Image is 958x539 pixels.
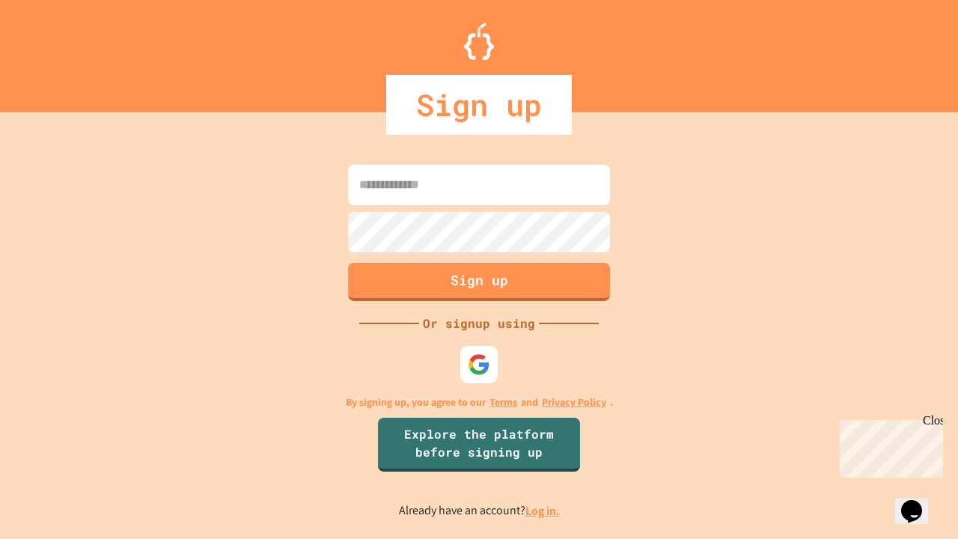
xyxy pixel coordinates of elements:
[386,75,572,135] div: Sign up
[468,353,490,376] img: google-icon.svg
[419,314,539,332] div: Or signup using
[348,263,610,301] button: Sign up
[399,502,560,520] p: Already have an account?
[895,479,943,524] iframe: chat widget
[346,395,613,410] p: By signing up, you agree to our and .
[489,395,517,410] a: Terms
[6,6,103,95] div: Chat with us now!Close
[542,395,606,410] a: Privacy Policy
[464,22,494,60] img: Logo.svg
[834,414,943,478] iframe: chat widget
[378,418,580,472] a: Explore the platform before signing up
[525,503,560,519] a: Log in.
